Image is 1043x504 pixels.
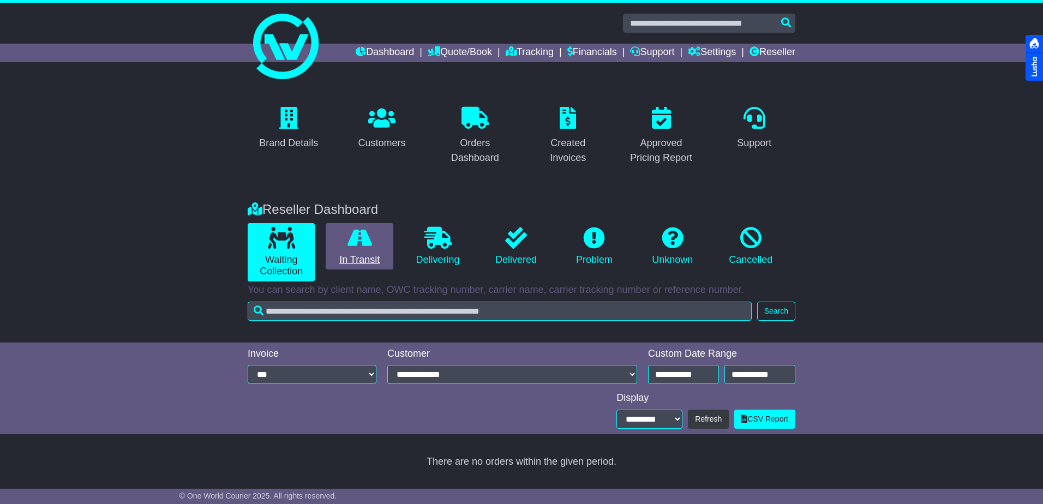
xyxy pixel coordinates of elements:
a: Financials [567,44,617,62]
a: Problem [561,223,628,270]
div: Support [737,136,771,151]
a: Reseller [750,44,795,62]
p: You can search by client name, OWC tracking number, carrier name, carrier tracking number or refe... [248,284,795,296]
button: Search [757,302,795,321]
a: Settings [688,44,736,62]
div: Brand Details [259,136,318,151]
a: Cancelled [717,223,784,270]
div: Customers [358,136,405,151]
span: © One World Courier 2025. All rights reserved. [179,491,337,500]
a: In Transit [326,223,393,270]
a: Dashboard [356,44,414,62]
div: Display [616,392,795,404]
div: There are no orders within the given period. [248,456,795,468]
a: Support [730,103,778,154]
a: Brand Details [252,103,325,154]
a: Support [630,44,674,62]
a: Waiting Collection [248,223,315,281]
div: Custom Date Range [648,348,795,360]
div: Orders Dashboard [441,136,509,165]
a: Approved Pricing Report [620,103,703,169]
a: Delivered [482,223,549,270]
div: Created Invoices [534,136,602,165]
a: Delivering [404,223,471,270]
a: Created Invoices [527,103,609,169]
a: Tracking [506,44,554,62]
div: Invoice [248,348,376,360]
div: Customer [387,348,637,360]
div: Reseller Dashboard [242,202,801,218]
a: Orders Dashboard [434,103,516,169]
button: Refresh [688,410,729,429]
a: Unknown [639,223,706,270]
a: CSV Report [734,410,795,429]
a: Customers [351,103,412,154]
a: Quote/Book [428,44,492,62]
div: Approved Pricing Report [627,136,696,165]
